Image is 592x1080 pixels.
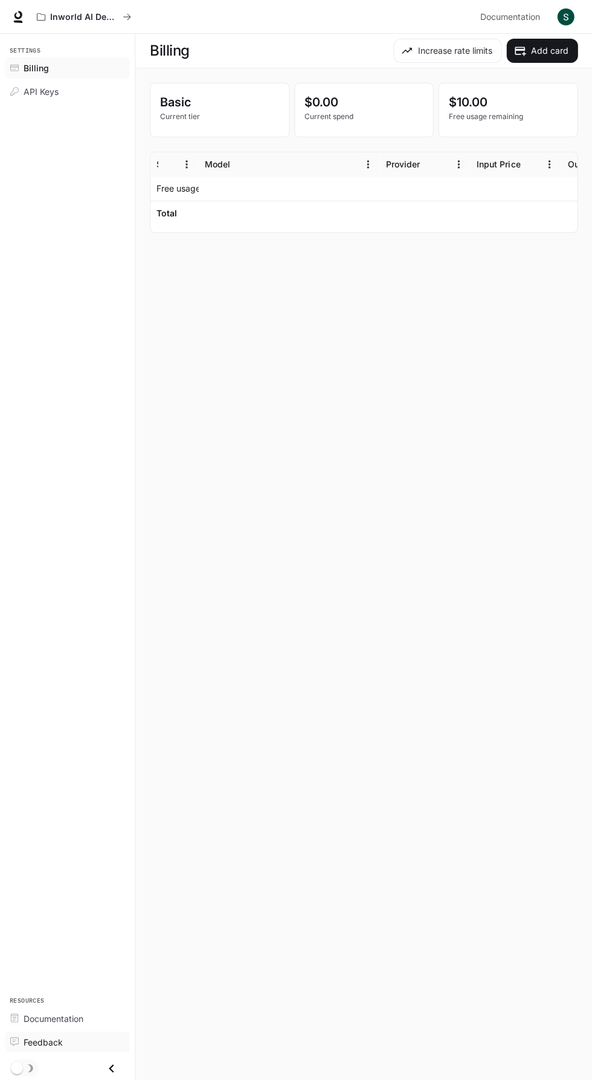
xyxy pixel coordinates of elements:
[178,155,196,173] button: Menu
[393,39,501,63] button: Increase rate limits
[521,155,539,173] button: Sort
[449,155,468,173] button: Menu
[386,159,420,169] div: Provider
[5,1030,130,1052] a: Feedback
[421,155,439,173] button: Sort
[98,1055,125,1080] button: Close drawer
[5,1007,130,1028] a: Documentation
[11,1060,23,1073] span: Dark mode toggle
[477,159,520,169] div: Input Price
[24,85,59,98] span: API Keys
[448,111,567,122] p: Free usage remaining
[160,93,279,111] p: Basic
[24,1035,63,1047] span: Feedback
[553,5,578,29] button: User avatar
[557,8,574,25] img: User avatar
[31,5,137,29] button: All workspaces
[359,155,377,173] button: Menu
[540,155,558,173] button: Menu
[156,183,201,195] p: Free usage
[205,159,230,169] div: Model
[304,93,423,111] p: $0.00
[231,155,249,173] button: Sort
[448,93,567,111] p: $10.00
[304,111,423,122] p: Current spend
[24,1011,83,1024] span: Documentation
[475,5,549,29] a: Documentation
[480,10,539,25] span: Documentation
[156,207,177,219] h6: Total
[160,111,279,122] p: Current tier
[5,57,130,79] a: Billing
[506,39,578,63] button: Add card
[150,39,190,63] h1: Billing
[50,12,118,22] p: Inworld AI Demos
[5,81,130,102] a: API Keys
[159,155,178,173] button: Sort
[24,62,49,74] span: Billing
[156,159,158,169] div: Service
